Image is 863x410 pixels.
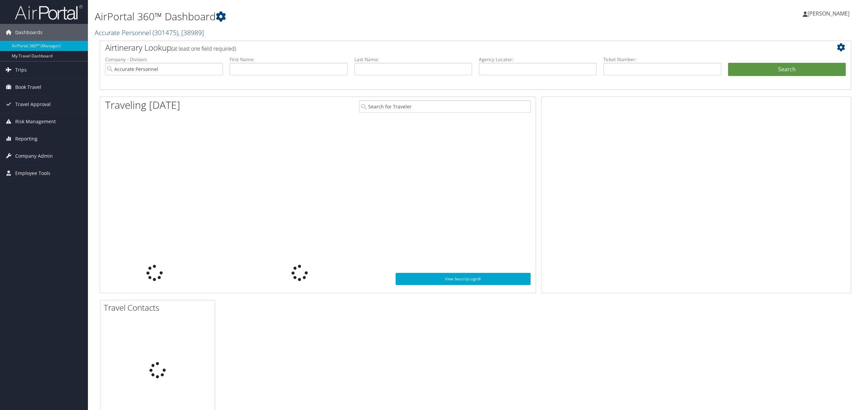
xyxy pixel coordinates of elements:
label: First Name: [230,56,347,63]
span: Risk Management [15,113,56,130]
label: Agency Locator: [479,56,597,63]
span: [PERSON_NAME] [808,10,849,17]
span: Reporting [15,130,38,147]
h1: Traveling [DATE] [105,98,180,112]
label: Ticket Number: [603,56,721,63]
span: (at least one field required) [171,45,236,52]
span: Trips [15,61,27,78]
span: Book Travel [15,79,41,96]
button: Search [728,63,846,76]
a: [PERSON_NAME] [803,3,856,24]
span: Dashboards [15,24,43,41]
label: Company - Division: [105,56,223,63]
span: , [ 38989 ] [178,28,204,37]
span: ( 301475 ) [153,28,178,37]
span: Travel Approval [15,96,51,113]
h2: Airtinerary Lookup [105,42,783,53]
span: Employee Tools [15,165,50,182]
h1: AirPortal 360™ Dashboard [95,9,602,24]
h2: Travel Contacts [104,302,215,313]
a: Accurate Personnel [95,28,204,37]
a: View SecurityLogic® [396,273,531,285]
img: airportal-logo.png [15,4,83,20]
span: Company Admin [15,148,53,164]
label: Last Name: [354,56,472,63]
input: Search for Traveler [359,100,531,113]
